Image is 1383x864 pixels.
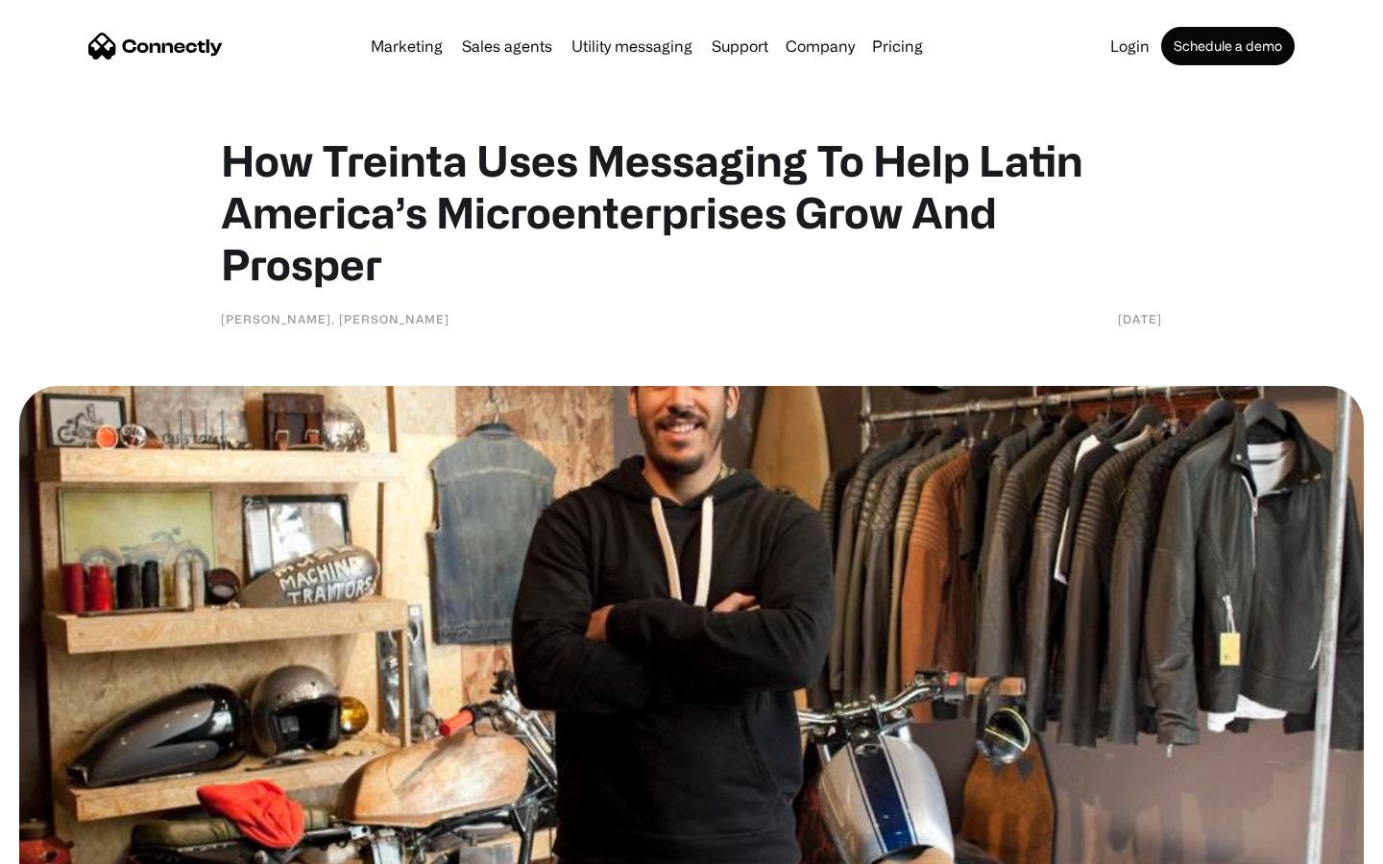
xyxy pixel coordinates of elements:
aside: Language selected: English [19,830,115,857]
a: Support [704,38,776,54]
a: Marketing [363,38,450,54]
a: home [88,32,223,60]
h1: How Treinta Uses Messaging To Help Latin America’s Microenterprises Grow And Prosper [221,134,1162,290]
a: Utility messaging [564,38,700,54]
div: [PERSON_NAME], [PERSON_NAME] [221,309,449,328]
div: Company [786,33,855,60]
div: [DATE] [1118,309,1162,328]
div: Company [780,33,861,60]
ul: Language list [38,830,115,857]
a: Schedule a demo [1161,27,1295,65]
a: Login [1103,38,1157,54]
a: Pricing [864,38,931,54]
a: Sales agents [454,38,560,54]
